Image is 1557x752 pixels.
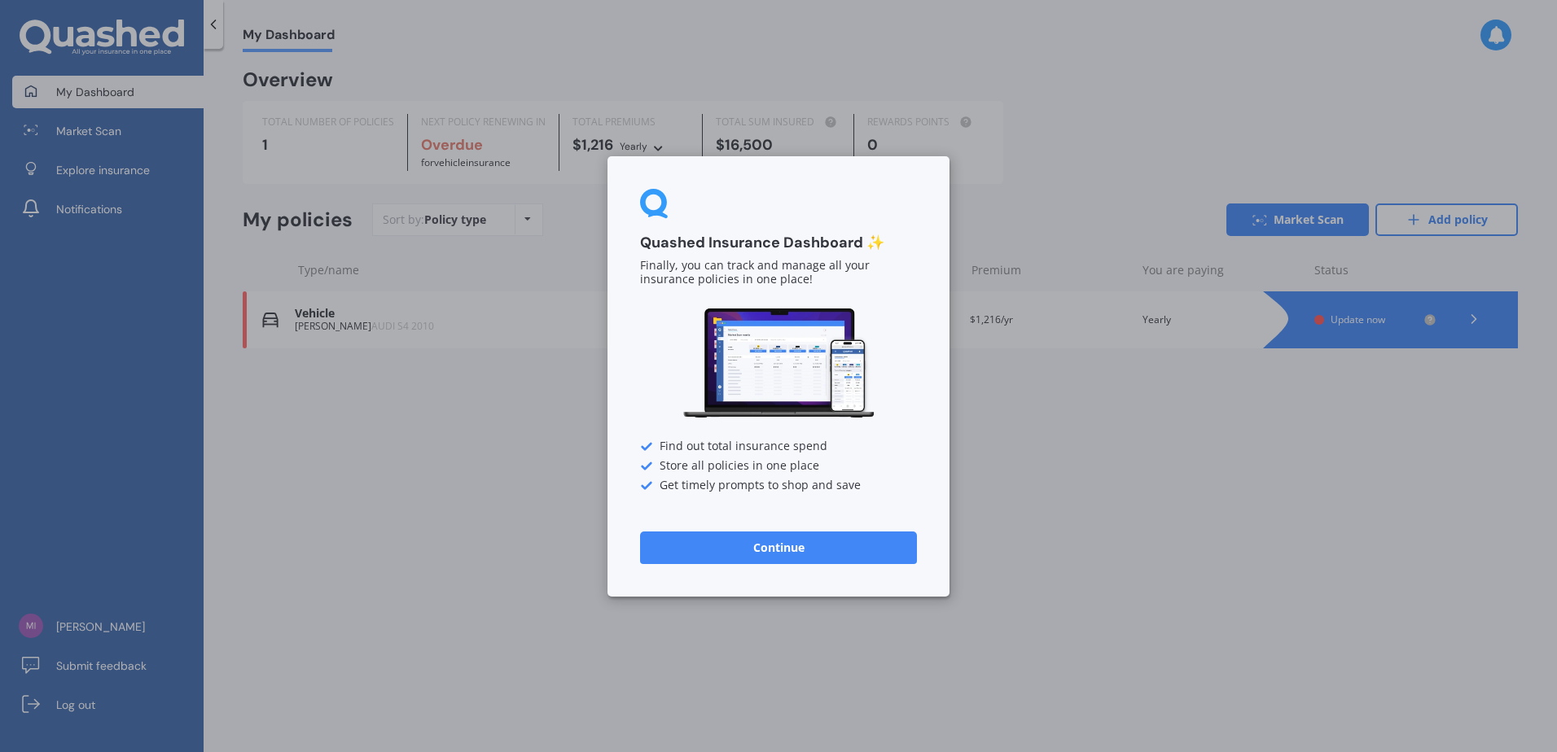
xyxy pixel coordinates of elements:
[640,259,917,286] p: Finally, you can track and manage all your insurance policies in one place!
[640,531,917,563] button: Continue
[640,479,917,492] div: Get timely prompts to shop and save
[640,234,917,252] h3: Quashed Insurance Dashboard ✨
[640,459,917,472] div: Store all policies in one place
[640,439,917,453] div: Find out total insurance spend
[681,306,876,421] img: Dashboard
